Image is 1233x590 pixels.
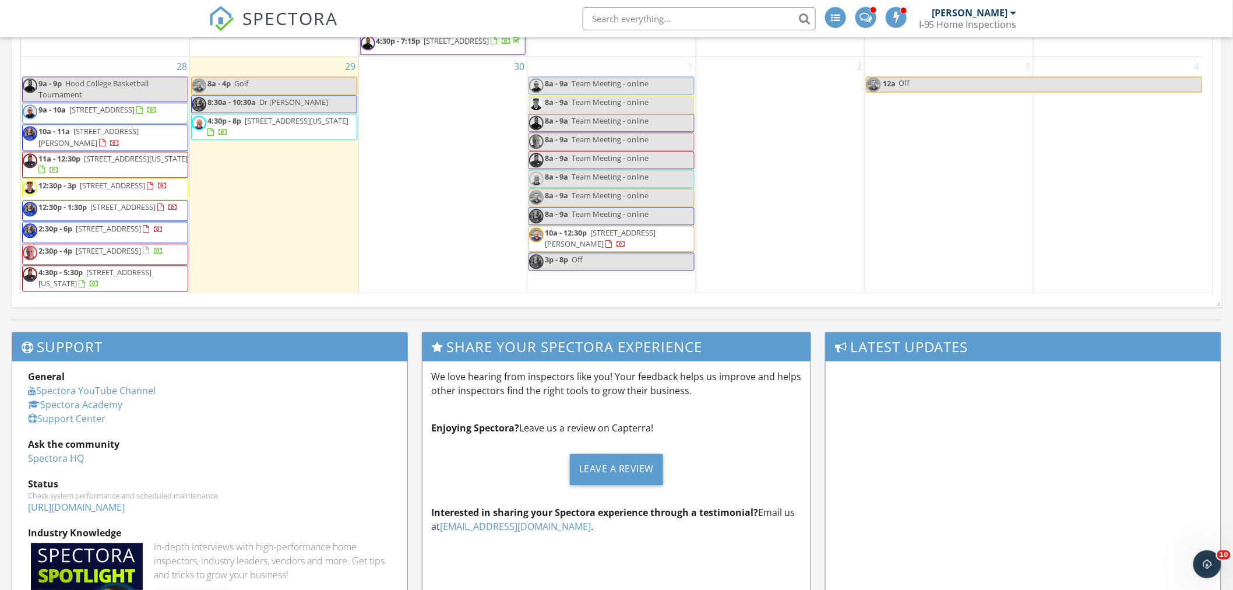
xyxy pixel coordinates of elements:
td: Go to October 1, 2025 [527,57,696,293]
img: picture1.jpg [23,105,37,120]
a: 4:30p - 7:15p [STREET_ADDRESS] [376,36,523,47]
a: 9a - 10a [STREET_ADDRESS] [22,103,188,124]
a: [EMAIL_ADDRESS][DOMAIN_NAME] [440,521,591,533]
a: 4:30p - 5:30p [STREET_ADDRESS][US_STATE] [22,266,188,292]
strong: General [28,371,65,384]
td: Go to September 28, 2025 [21,57,190,293]
span: 2:30p - 6p [38,224,72,234]
a: Go to September 29, 2025 [343,57,358,76]
span: [STREET_ADDRESS] [76,246,141,257]
img: daniel_transparent_photo.png [23,79,37,93]
a: 4:30p - 7:15p [STREET_ADDRESS] [360,34,526,55]
a: Go to October 4, 2025 [1192,57,1202,76]
img: The Best Home Inspection Software - Spectora [209,6,234,31]
span: Dr [PERSON_NAME] [259,97,328,108]
a: 12:30p - 3p [STREET_ADDRESS] [22,179,188,200]
td: Go to October 3, 2025 [865,57,1034,293]
a: 4:30p - 8p [STREET_ADDRESS][US_STATE] [207,116,348,138]
img: head_shot_stephen.png [23,154,37,168]
span: 10 [1217,550,1231,560]
span: 8a - 9a [545,79,568,89]
span: Golf [234,79,248,89]
a: 12:30p - 1:30p [STREET_ADDRESS] [38,202,178,213]
a: Go to October 3, 2025 [1023,57,1033,76]
a: 10a - 11a [STREET_ADDRESS][PERSON_NAME] [22,125,188,151]
img: daniel_transparent_photo.png [361,36,375,51]
img: john.png [529,135,544,149]
td: Go to October 2, 2025 [696,57,865,293]
span: 8a - 4p [207,79,231,89]
span: 8a - 9a [545,153,568,164]
h3: Share Your Spectora Experience [422,333,811,361]
img: daniel_transparent_photo.png [529,116,544,131]
span: 10a - 12:30p [545,228,587,238]
a: 10a - 12:30p [STREET_ADDRESS][PERSON_NAME] [529,226,695,252]
a: 10a - 12:30p [STREET_ADDRESS][PERSON_NAME] [545,228,656,250]
span: Team Meeting - online [572,172,649,182]
div: Status [28,477,392,491]
img: head_shot_stephen.png [23,268,37,282]
span: [STREET_ADDRESS][US_STATE] [84,154,188,164]
a: 4:30p - 5:30p [STREET_ADDRESS][US_STATE] [38,268,152,289]
span: 8a - 9a [545,172,568,182]
img: john.png [23,246,37,261]
a: 11a - 12:30p [STREET_ADDRESS][US_STATE] [38,154,188,175]
div: Industry Knowledge [28,526,392,540]
span: Team Meeting - online [572,116,649,127]
img: picture9.png [192,116,206,131]
img: low_quality.jpg [192,97,206,112]
img: josh_pic.png [529,97,544,112]
a: Leave a Review [431,445,802,494]
a: Support Center [28,413,105,426]
span: [STREET_ADDRESS] [69,105,135,115]
span: 4:30p - 5:30p [38,268,83,278]
p: Leave us a review on Capterra! [431,422,802,436]
span: Team Meeting - online [572,209,649,220]
a: 12:30p - 3p [STREET_ADDRESS] [38,181,167,191]
span: Team Meeting - online [572,79,649,89]
span: Team Meeting - online [572,153,649,164]
span: 3p - 8p [545,255,568,265]
a: [URL][DOMAIN_NAME] [28,501,125,514]
h3: Support [12,333,407,361]
span: [STREET_ADDRESS][PERSON_NAME] [545,228,656,250]
td: Go to October 4, 2025 [1033,57,1202,293]
span: Team Meeting - online [572,135,649,145]
a: 9a - 10a [STREET_ADDRESS] [38,105,157,115]
a: Spectora HQ [28,452,84,465]
img: head_shot.png [192,79,206,93]
a: Go to October 2, 2025 [854,57,864,76]
img: low_quality.jpg [529,209,544,224]
span: 8a - 9a [545,135,568,145]
a: 10a - 11a [STREET_ADDRESS][PERSON_NAME] [38,127,139,148]
span: SPECTORA [242,6,338,30]
span: 12:30p - 1:30p [38,202,87,213]
span: [STREET_ADDRESS][US_STATE] [245,116,348,127]
td: Go to September 30, 2025 [358,57,527,293]
span: 10a - 11a [38,127,70,137]
span: 9a - 9p [38,79,62,89]
img: picture9.png [529,172,544,187]
div: Check system performance and scheduled maintenance. [28,491,392,501]
img: low_quality.jpg [23,224,37,238]
img: low_quality.jpg [23,127,37,141]
a: Spectora Academy [28,399,122,412]
strong: Interested in sharing your Spectora experience through a testimonial? [431,507,758,519]
span: 8:30a - 10:30a [207,97,256,108]
div: [PERSON_NAME] [932,7,1008,19]
a: Go to September 30, 2025 [512,57,527,76]
span: 12:30p - 3p [38,181,76,191]
iframe: Intercom live chat [1193,550,1221,578]
a: 4:30p - 8p [STREET_ADDRESS][US_STATE] [191,114,357,141]
div: Ask the community [28,438,392,452]
span: 8a - 9a [545,191,568,201]
span: 8a - 9a [545,209,568,220]
span: [STREET_ADDRESS][US_STATE] [38,268,152,289]
a: 12:30p - 1:30p [STREET_ADDRESS] [22,201,188,222]
span: 11a - 12:30p [38,154,80,164]
strong: Enjoying Spectora? [431,422,519,435]
span: [STREET_ADDRESS] [424,36,489,47]
span: 4:30p - 7:15p [376,36,421,47]
span: 8a - 9a [545,116,568,127]
span: 12a [882,78,896,92]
